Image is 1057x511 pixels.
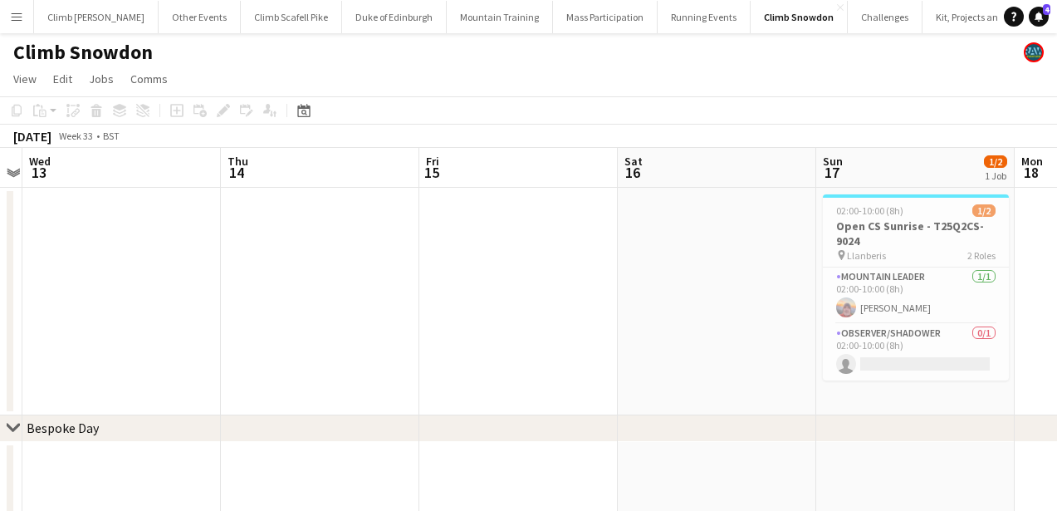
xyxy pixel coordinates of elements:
button: Challenges [848,1,922,33]
a: Comms [124,68,174,90]
button: Mass Participation [553,1,658,33]
a: Edit [46,68,79,90]
button: Kit, Projects and Office [922,1,1045,33]
a: View [7,68,43,90]
a: 4 [1029,7,1049,27]
span: Comms [130,71,168,86]
div: BST [103,130,120,142]
span: Jobs [89,71,114,86]
button: Climb Scafell Pike [241,1,342,33]
span: 4 [1043,4,1050,15]
div: [DATE] [13,128,51,145]
app-user-avatar: Staff RAW Adventures [1024,42,1044,62]
h1: Climb Snowdon [13,40,153,65]
button: Climb [PERSON_NAME] [34,1,159,33]
span: Edit [53,71,72,86]
button: Duke of Edinburgh [342,1,447,33]
button: Other Events [159,1,241,33]
button: Mountain Training [447,1,553,33]
button: Running Events [658,1,751,33]
div: Bespoke Day [27,420,99,436]
button: Climb Snowdon [751,1,848,33]
span: View [13,71,37,86]
a: Jobs [82,68,120,90]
